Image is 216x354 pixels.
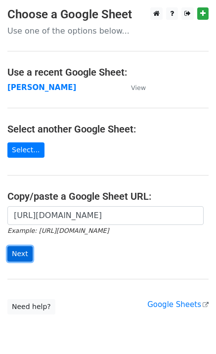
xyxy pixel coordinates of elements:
a: View [121,83,146,92]
h4: Use a recent Google Sheet: [7,66,209,78]
p: Use one of the options below... [7,26,209,36]
a: Need help? [7,299,55,314]
a: Google Sheets [147,300,209,309]
a: Select... [7,142,44,158]
small: View [131,84,146,91]
small: Example: [URL][DOMAIN_NAME] [7,227,109,234]
a: [PERSON_NAME] [7,83,76,92]
h3: Choose a Google Sheet [7,7,209,22]
h4: Select another Google Sheet: [7,123,209,135]
input: Next [7,246,33,262]
input: Paste your Google Sheet URL here [7,206,204,225]
iframe: Chat Widget [167,307,216,354]
h4: Copy/paste a Google Sheet URL: [7,190,209,202]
